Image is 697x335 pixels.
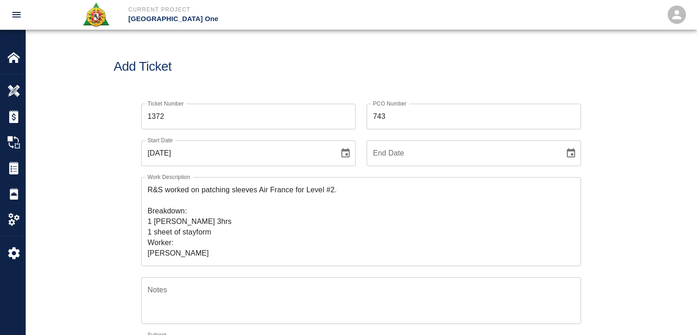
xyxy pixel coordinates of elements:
[148,173,190,181] label: Work Description
[367,140,558,166] input: mm/dd/yyyy
[82,2,110,28] img: Roger & Sons Concrete
[128,14,398,24] p: [GEOGRAPHIC_DATA] One
[373,100,406,107] label: PCO Number
[148,136,173,144] label: Start Date
[148,100,184,107] label: Ticket Number
[128,6,398,14] p: Current Project
[141,140,333,166] input: mm/dd/yyyy
[114,59,609,74] h1: Add Ticket
[148,184,575,258] textarea: R&S worked on patching sleeves Air France for Level #2. Breakdown: 1 [PERSON_NAME] 3hrs 1 sheet o...
[141,104,356,129] input: 1365
[5,4,27,26] button: open drawer
[651,291,697,335] iframe: Chat Widget
[562,144,580,162] button: Choose date
[336,144,355,162] button: Choose date, selected date is Sep 12, 2025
